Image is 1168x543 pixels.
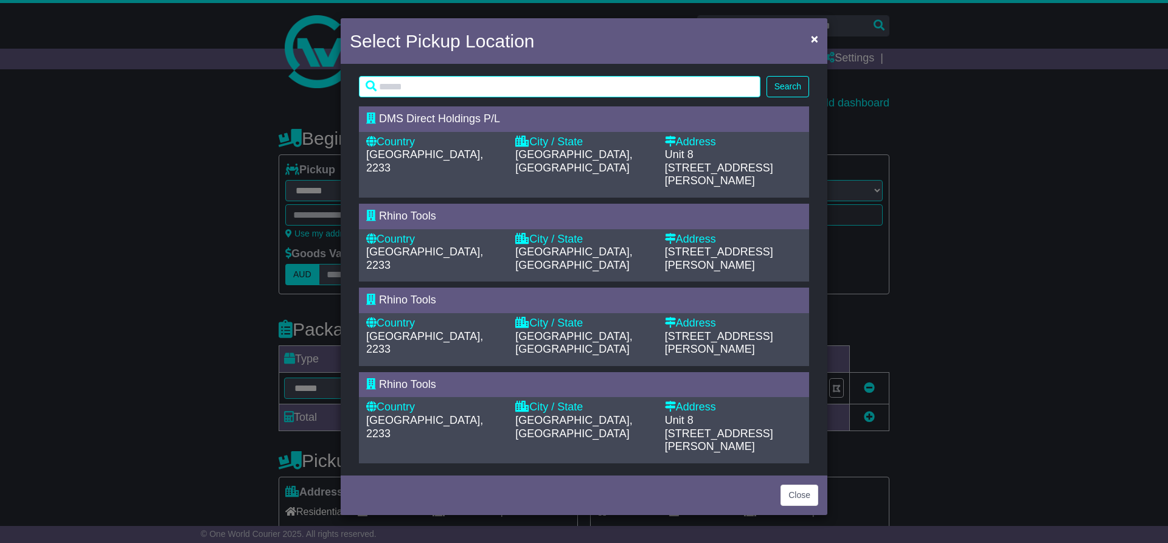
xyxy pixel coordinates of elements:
span: [STREET_ADDRESS][PERSON_NAME] [665,427,773,453]
div: Country [366,401,503,414]
span: DMS Direct Holdings P/L [379,112,500,125]
div: Address [665,401,802,414]
span: Rhino Tools [379,210,436,222]
div: Address [665,233,802,246]
button: Close [805,26,824,51]
span: [GEOGRAPHIC_DATA], [GEOGRAPHIC_DATA] [515,414,632,440]
button: Close [780,485,818,506]
button: Search [766,76,809,97]
div: Address [665,136,802,149]
span: Unit 8 [665,148,693,161]
div: City / State [515,401,652,414]
div: Address [665,317,802,330]
span: Rhino Tools [379,378,436,390]
div: Country [366,233,503,246]
span: [GEOGRAPHIC_DATA], 2233 [366,246,483,271]
span: [STREET_ADDRESS][PERSON_NAME] [665,330,773,356]
h4: Select Pickup Location [350,27,535,55]
span: Rhino Tools [379,294,436,306]
span: [STREET_ADDRESS][PERSON_NAME] [665,246,773,271]
span: [GEOGRAPHIC_DATA], 2233 [366,148,483,174]
span: [GEOGRAPHIC_DATA], [GEOGRAPHIC_DATA] [515,148,632,174]
div: City / State [515,136,652,149]
span: [GEOGRAPHIC_DATA], 2233 [366,330,483,356]
div: Country [366,136,503,149]
span: [GEOGRAPHIC_DATA], 2233 [366,414,483,440]
div: Country [366,317,503,330]
span: [GEOGRAPHIC_DATA], [GEOGRAPHIC_DATA] [515,330,632,356]
div: City / State [515,317,652,330]
span: Unit 8 [665,414,693,426]
span: [GEOGRAPHIC_DATA], [GEOGRAPHIC_DATA] [515,246,632,271]
span: [STREET_ADDRESS][PERSON_NAME] [665,162,773,187]
div: City / State [515,233,652,246]
span: × [811,32,818,46]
